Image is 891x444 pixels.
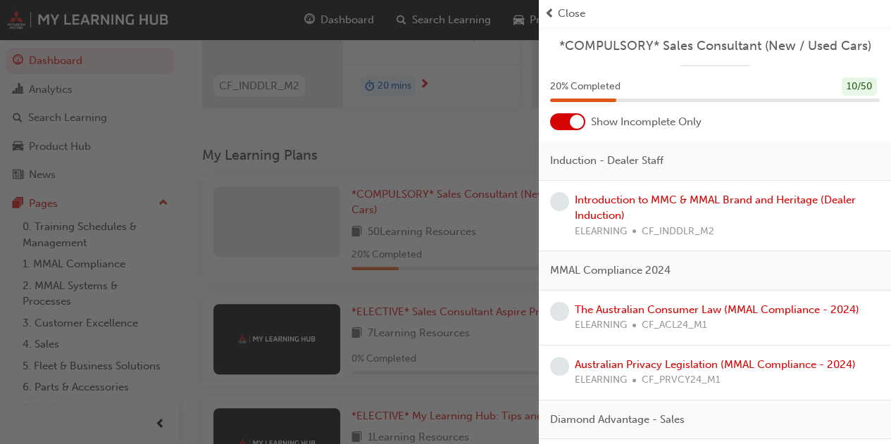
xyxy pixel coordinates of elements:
button: prev-iconClose [544,6,885,22]
span: CF_INDDLR_M2 [642,224,714,240]
span: learningRecordVerb_NONE-icon [550,192,569,211]
span: Close [558,6,585,22]
span: ELEARNING [575,224,627,240]
a: Australian Privacy Legislation (MMAL Compliance - 2024) [575,358,856,371]
span: 20 % Completed [550,79,621,95]
span: CF_PRVCY24_M1 [642,372,721,388]
span: Show Incomplete Only [591,114,702,130]
span: prev-icon [544,6,555,22]
div: 10 / 50 [842,77,877,96]
span: ELEARNING [575,317,627,334]
span: MMAL Compliance 2024 [550,262,671,279]
span: ELEARNING [575,372,627,388]
span: Diamond Advantage - Sales [550,412,685,428]
span: learningRecordVerb_NONE-icon [550,357,569,376]
a: *COMPULSORY* Sales Consultant (New / Used Cars) [550,38,880,54]
a: Introduction to MMC & MMAL Brand and Heritage (Dealer Induction) [575,194,856,222]
a: The Australian Consumer Law (MMAL Compliance - 2024) [575,303,859,316]
span: learningRecordVerb_NONE-icon [550,302,569,321]
span: Induction - Dealer Staff [550,153,663,169]
span: CF_ACL24_M1 [642,317,707,334]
